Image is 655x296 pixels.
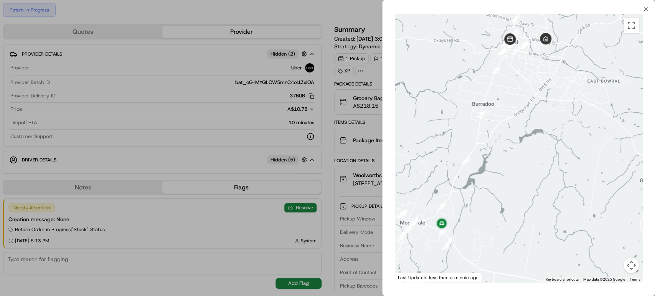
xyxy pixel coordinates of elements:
a: Terms (opens in new tab) [630,277,640,281]
div: 10 [506,25,520,40]
div: 36 [439,238,453,253]
div: 18 [516,38,531,52]
div: 37 [443,232,457,247]
div: 33 [406,215,421,229]
div: 19 [508,43,523,58]
div: 9 [500,31,515,46]
span: Map data ©2025 Google [583,277,625,281]
button: Toggle fullscreen view [624,18,639,33]
div: 23 [434,198,449,213]
div: 22 [458,153,473,168]
img: Google [397,272,422,282]
div: 34 [406,214,421,229]
a: Open this area in Google Maps (opens a new window) [397,272,422,282]
div: 32 [396,226,410,240]
div: 25 [401,222,415,236]
div: 5 [497,36,511,51]
div: 31 [395,206,409,221]
div: 20 [488,62,503,77]
div: 12 [505,25,520,40]
div: 8 [495,44,509,58]
div: 26 [384,245,398,260]
button: Keyboard shortcuts [546,277,579,282]
div: 7 [494,44,509,58]
button: Map camera controls [624,258,639,273]
div: 21 [474,107,488,121]
div: 4 [508,10,523,25]
div: 29 [396,206,410,221]
div: Last Updated: less than a minute ago [395,273,482,282]
div: 13 [508,26,522,40]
